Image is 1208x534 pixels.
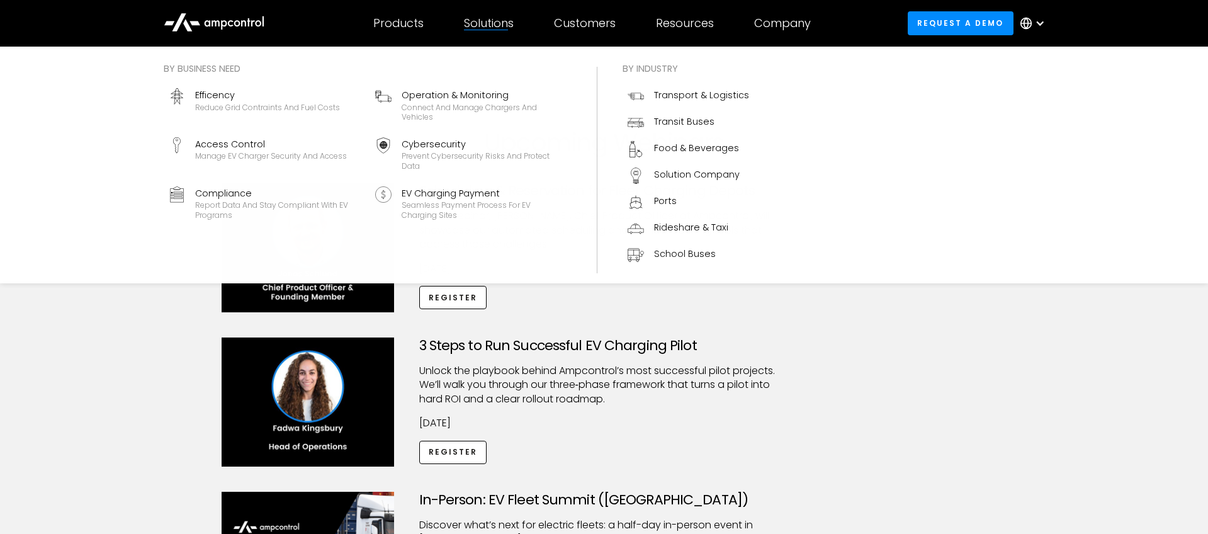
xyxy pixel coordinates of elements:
a: EV Charging PaymentSeamless Payment Process for EV Charging Sites [370,181,572,225]
a: Access ControlManage EV charger security and access [164,132,365,176]
div: Operation & Monitoring [402,88,567,102]
a: Request a demo [908,11,1013,35]
a: Transport & Logistics [623,83,754,110]
div: Resources [656,16,714,30]
div: Solution Company [654,168,740,181]
div: Reduce grid contraints and fuel costs [195,103,340,113]
a: Register [419,286,487,309]
div: By industry [623,62,754,76]
a: Register [419,441,487,464]
div: Customers [554,16,616,30]
a: ComplianceReport data and stay compliant with EV programs [164,181,365,225]
div: Solutions [464,16,514,30]
div: Prevent cybersecurity risks and protect data [402,151,567,171]
a: Solution Company [623,162,754,189]
div: Rideshare & Taxi [654,220,728,234]
a: School Buses [623,242,754,268]
h3: In-Person: EV Fleet Summit ([GEOGRAPHIC_DATA]) [419,492,789,508]
div: Company [754,16,811,30]
a: Transit Buses [623,110,754,136]
div: Food & Beverages [654,141,739,155]
a: Ports [623,189,754,215]
a: CybersecurityPrevent cybersecurity risks and protect data [370,132,572,176]
div: Connect and manage chargers and vehicles [402,103,567,122]
div: By business need [164,62,572,76]
div: Report data and stay compliant with EV programs [195,200,360,220]
div: EV Charging Payment [402,186,567,200]
a: Operation & MonitoringConnect and manage chargers and vehicles [370,83,572,127]
div: Compliance [195,186,360,200]
p: Unlock the playbook behind Ampcontrol’s most successful pilot projects. We’ll walk you through ou... [419,364,789,406]
div: Efficency [195,88,340,102]
div: Cybersecurity [402,137,567,151]
h3: 3 Steps to Run Successful EV Charging Pilot [419,338,789,354]
a: Rideshare & Taxi [623,215,754,242]
a: EfficencyReduce grid contraints and fuel costs [164,83,365,127]
div: Ports [654,194,677,208]
div: Products [373,16,424,30]
div: Access Control [195,137,347,151]
div: Transit Buses [654,115,714,128]
div: Transport & Logistics [654,88,749,102]
a: Food & Beverages [623,136,754,162]
div: Seamless Payment Process for EV Charging Sites [402,200,567,220]
div: Manage EV charger security and access [195,151,347,161]
p: [DATE] [419,416,789,430]
div: School Buses [654,247,716,261]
